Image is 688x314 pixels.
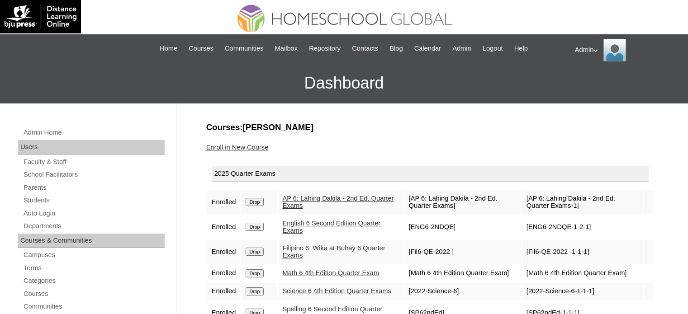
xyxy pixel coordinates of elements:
[347,43,383,54] a: Contacts
[246,198,263,206] input: Drop
[452,43,471,54] span: Admin
[404,283,521,300] td: [2022-Science-6]
[207,190,241,214] td: Enrolled
[410,43,446,54] a: Calendar
[283,195,394,210] a: AP 6: Lahing Dakila - 2nd Ed. Quarter Exams
[220,43,268,54] a: Communities
[207,283,241,300] td: Enrolled
[404,215,521,239] td: [ENG6-2NDQE]
[522,215,643,239] td: [ENG6-2NDQE-1-2-1]
[23,301,165,312] a: Communities
[155,43,182,54] a: Home
[23,208,165,219] a: Auto Login
[246,287,263,295] input: Drop
[404,265,521,282] td: [Math 6 4th Edition Quarter Exam]
[184,43,218,54] a: Courses
[283,269,379,277] a: Math 6 4th Edition Quarter Exam
[5,63,683,103] h3: Dashboard
[23,156,165,168] a: Faculty & Staff
[304,43,345,54] a: Repository
[206,144,269,151] a: Enroll in New Course
[18,234,165,248] div: Courses & Communities
[23,262,165,274] a: Terms
[404,240,521,264] td: [Fil6-QE-2022 ]
[522,283,643,300] td: [2022-Science-6-1-1-1]
[23,195,165,206] a: Students
[309,43,341,54] span: Repository
[352,43,378,54] span: Contacts
[246,248,263,256] input: Drop
[23,220,165,232] a: Departments
[575,39,679,61] div: Admin
[207,265,241,282] td: Enrolled
[283,287,391,295] a: Science 6 4th Edition Quarter Exams
[18,140,165,155] div: Users
[522,190,643,214] td: [AP 6: Lahing Dakila - 2nd Ed. Quarter Exams-1]
[448,43,476,54] a: Admin
[275,43,298,54] span: Mailbox
[23,169,165,180] a: School Facilitators
[270,43,303,54] a: Mailbox
[522,265,643,282] td: [Math 6 4th Edition Quarter Exam]
[483,43,503,54] span: Logout
[283,220,381,234] a: English 6 Second Edition Quarter Exams
[522,240,643,264] td: [Fil6-QE-2022 -1-1-1]
[23,182,165,193] a: Parents
[389,43,403,54] span: Blog
[5,5,76,29] img: logo-white.png
[23,288,165,300] a: Courses
[23,275,165,286] a: Categories
[283,244,385,259] a: Filipino 6: Wika at Buhay 6 Quarter Exams
[225,43,264,54] span: Communities
[207,240,241,264] td: Enrolled
[510,43,532,54] a: Help
[478,43,508,54] a: Logout
[212,166,649,182] div: 2025 Quarter Exams
[160,43,177,54] span: Home
[514,43,528,54] span: Help
[23,249,165,261] a: Campuses
[207,215,241,239] td: Enrolled
[385,43,407,54] a: Blog
[206,122,654,133] h3: Courses:[PERSON_NAME]
[246,223,263,231] input: Drop
[23,127,165,138] a: Admin Home
[404,190,521,214] td: [AP 6: Lahing Dakila - 2nd Ed. Quarter Exams]
[414,43,441,54] span: Calendar
[603,39,626,61] img: Admin Homeschool Global
[246,269,263,277] input: Drop
[189,43,214,54] span: Courses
